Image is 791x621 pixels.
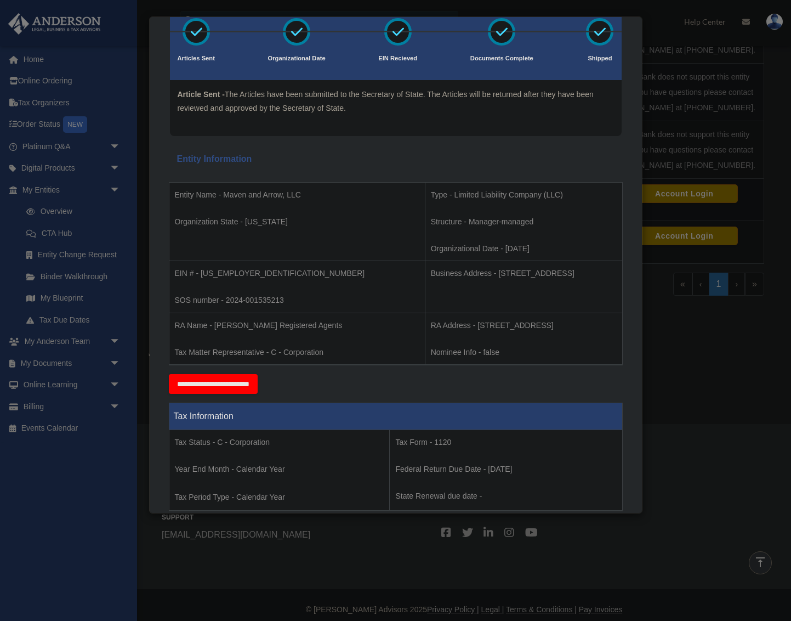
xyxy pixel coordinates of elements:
p: Organizational Date - [DATE] [431,242,617,256]
p: Tax Matter Representative - C - Corporation [175,346,419,359]
p: RA Address - [STREET_ADDRESS] [431,319,617,332]
div: Entity Information [177,151,614,167]
p: SOS number - 2024-001535213 [175,293,419,307]
td: Tax Period Type - Calendar Year [169,430,390,511]
p: RA Name - [PERSON_NAME] Registered Agents [175,319,419,332]
p: EIN # - [US_EMPLOYER_IDENTIFICATION_NUMBER] [175,267,419,280]
p: Business Address - [STREET_ADDRESS] [431,267,617,280]
p: Entity Name - Maven and Arrow, LLC [175,188,419,202]
p: Structure - Manager-managed [431,215,617,229]
p: State Renewal due date - [395,489,616,503]
p: Organization State - [US_STATE] [175,215,419,229]
p: Type - Limited Liability Company (LLC) [431,188,617,202]
th: Tax Information [169,403,622,430]
p: Tax Status - C - Corporation [175,436,384,449]
p: Year End Month - Calendar Year [175,462,384,476]
p: The Articles have been submitted to the Secretary of State. The Articles will be returned after t... [178,88,614,115]
span: Article Sent - [178,90,225,99]
p: Organizational Date [268,53,326,64]
p: Articles Sent [178,53,215,64]
p: Tax Form - 1120 [395,436,616,449]
p: Nominee Info - false [431,346,617,359]
p: Federal Return Due Date - [DATE] [395,462,616,476]
p: EIN Recieved [378,53,417,64]
p: Shipped [586,53,613,64]
p: Documents Complete [470,53,533,64]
